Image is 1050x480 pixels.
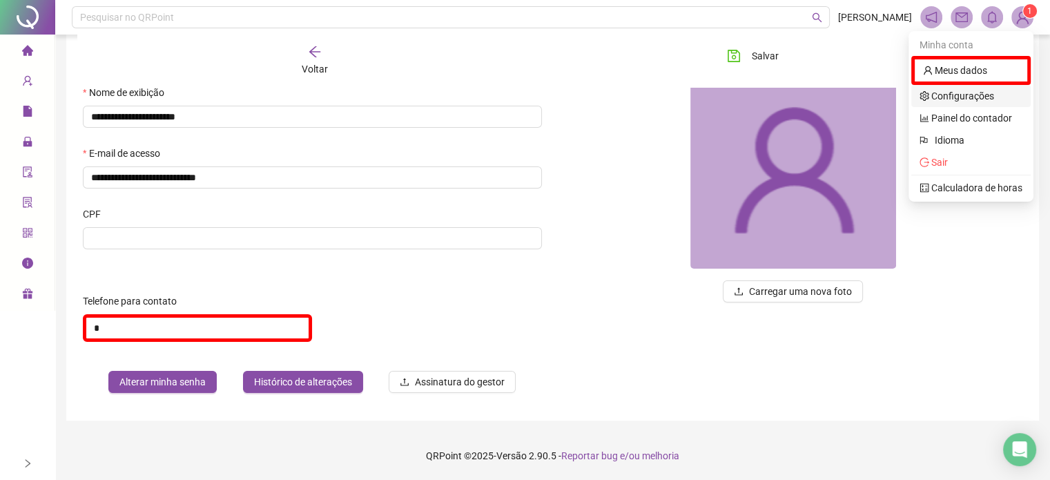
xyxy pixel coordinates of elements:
[838,10,912,25] span: [PERSON_NAME]
[302,64,328,75] span: Voltar
[23,459,32,468] span: right
[83,294,186,309] label: Telefone para contato
[749,284,852,299] span: Carregar uma nova foto
[389,371,516,393] button: Assinatura do gestor
[22,251,33,279] span: info-circle
[22,221,33,249] span: qrcode
[22,191,33,218] span: solution
[83,85,173,100] label: Nome de exibição
[1012,7,1033,28] img: 73052
[22,282,33,309] span: gift
[935,133,1014,148] span: Idioma
[812,12,822,23] span: search
[1027,6,1032,16] span: 1
[22,130,33,157] span: lock
[923,65,987,76] a: user Meus dados
[911,34,1031,56] div: Minha conta
[308,45,322,59] span: arrow-left
[1003,433,1036,466] div: Open Intercom Messenger
[955,11,968,23] span: mail
[254,374,352,390] span: Histórico de alterações
[22,69,33,97] span: user-add
[925,11,937,23] span: notification
[496,450,527,461] span: Versão
[400,377,409,387] span: upload
[22,160,33,188] span: audit
[717,45,789,67] button: Salvar
[734,287,743,296] span: upload
[55,432,1050,480] footer: QRPoint © 2025 - 2.90.5 -
[920,90,994,102] a: setting Configurações
[690,63,896,269] img: 73052
[727,49,741,63] span: save
[561,450,679,461] span: Reportar bug e/ou melhoria
[119,374,206,390] span: Alterar minha senha
[920,157,929,167] span: logout
[22,99,33,127] span: file
[920,133,929,148] span: flag
[108,371,217,393] button: Alterar minha senha
[83,146,169,161] label: E-mail de acesso
[415,374,505,390] span: Assinatura do gestor
[83,207,110,222] label: CPF
[22,39,33,66] span: home
[920,182,1022,193] a: calculator Calculadora de horas
[723,280,863,303] button: uploadCarregar uma nova foto
[920,113,1012,124] a: bar-chart Painel do contador
[931,157,948,168] span: Sair
[1023,4,1037,18] sup: Atualize o seu contato no menu Meus Dados
[986,11,998,23] span: bell
[752,48,779,64] span: Salvar
[243,371,363,393] button: Histórico de alterações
